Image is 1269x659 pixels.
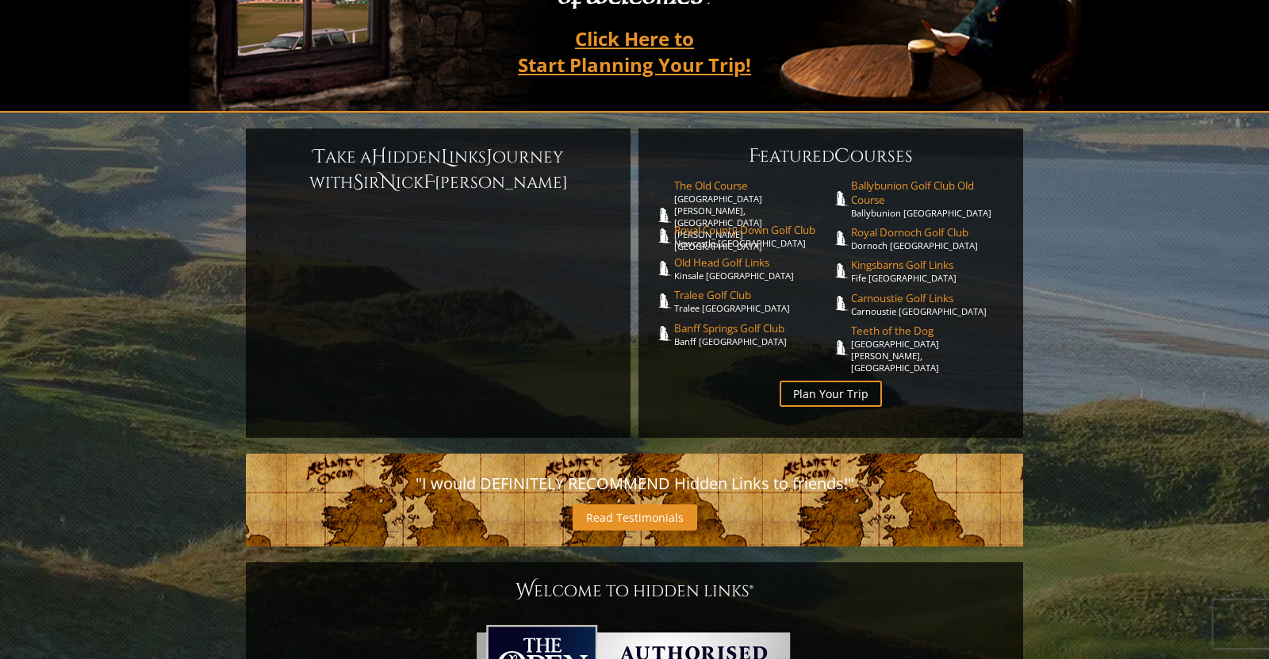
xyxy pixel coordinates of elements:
span: Royal County Down Golf Club [674,223,831,237]
span: L [441,144,449,170]
span: J [486,144,493,170]
span: C [834,144,850,169]
h6: eatured ourses [654,144,1007,169]
span: Tralee Golf Club [674,288,831,302]
h1: Welcome To Hidden Links® [262,578,1007,603]
span: S [353,170,363,195]
span: F [749,144,760,169]
a: Plan Your Trip [780,381,882,407]
span: T [313,144,325,170]
span: N [380,170,396,195]
a: Carnoustie Golf LinksCarnoustie [GEOGRAPHIC_DATA] [851,291,1008,317]
a: Click Here toStart Planning Your Trip! [502,20,767,83]
span: Carnoustie Golf Links [851,291,1008,305]
span: Old Head Golf Links [674,255,831,270]
p: "I would DEFINITELY RECOMMEND Hidden Links to friends!" [262,469,1007,498]
span: The Old Course [674,178,831,193]
h6: ake a idden inks ourney with ir ick [PERSON_NAME] [262,144,615,195]
a: Ballybunion Golf Club Old CourseBallybunion [GEOGRAPHIC_DATA] [851,178,1008,219]
a: Royal Dornoch Golf ClubDornoch [GEOGRAPHIC_DATA] [851,225,1008,251]
a: Kingsbarns Golf LinksFife [GEOGRAPHIC_DATA] [851,258,1008,284]
span: Banff Springs Golf Club [674,321,831,335]
a: Royal County Down Golf ClubNewcastle [GEOGRAPHIC_DATA] [674,223,831,249]
span: H [371,144,387,170]
span: Teeth of the Dog [851,324,1008,338]
a: Teeth of the Dog[GEOGRAPHIC_DATA][PERSON_NAME], [GEOGRAPHIC_DATA] [851,324,1008,374]
a: Tralee Golf ClubTralee [GEOGRAPHIC_DATA] [674,288,831,314]
a: Read Testimonials [573,504,697,531]
a: Banff Springs Golf ClubBanff [GEOGRAPHIC_DATA] [674,321,831,347]
span: F [424,170,435,195]
span: Royal Dornoch Golf Club [851,225,1008,239]
a: The Old Course[GEOGRAPHIC_DATA][PERSON_NAME], [GEOGRAPHIC_DATA][PERSON_NAME] [GEOGRAPHIC_DATA] [674,178,831,252]
span: Kingsbarns Golf Links [851,258,1008,272]
a: Old Head Golf LinksKinsale [GEOGRAPHIC_DATA] [674,255,831,282]
span: Ballybunion Golf Club Old Course [851,178,1008,207]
